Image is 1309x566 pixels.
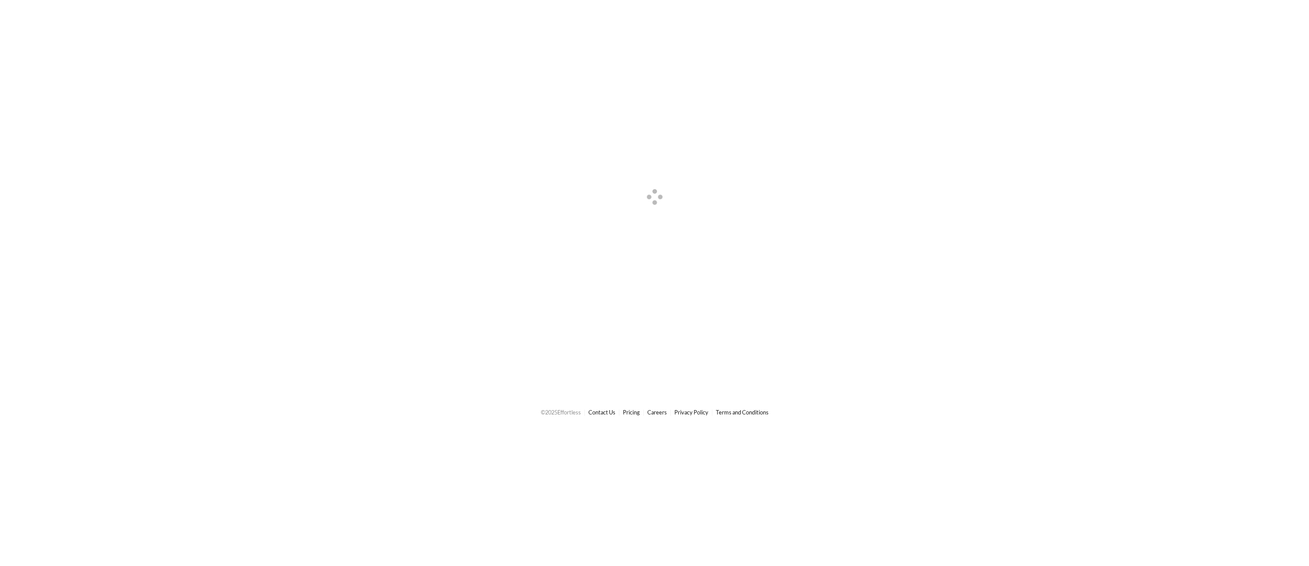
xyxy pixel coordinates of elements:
a: Careers [647,409,667,416]
a: Pricing [623,409,640,416]
a: Contact Us [588,409,615,416]
a: Privacy Policy [674,409,708,416]
span: © 2025 Effortless [541,409,581,416]
a: Terms and Conditions [716,409,769,416]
